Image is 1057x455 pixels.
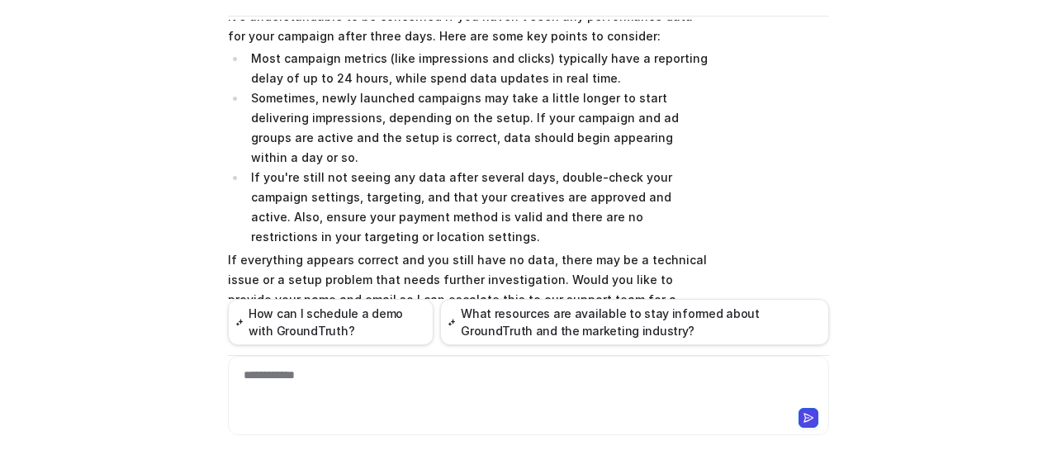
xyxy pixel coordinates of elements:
[246,88,711,168] li: Sometimes, newly launched campaigns may take a little longer to start delivering impressions, dep...
[228,299,434,345] button: How can I schedule a demo with GroundTruth?
[246,168,711,247] li: If you're still not seeing any data after several days, double-check your campaign settings, targ...
[440,299,829,345] button: What resources are available to stay informed about GroundTruth and the marketing industry?
[228,7,711,46] p: It's understandable to be concerned if you haven't seen any performance data for your campaign af...
[246,49,711,88] li: Most campaign metrics (like impressions and clicks) typically have a reporting delay of up to 24 ...
[228,250,711,329] p: If everything appears correct and you still have no data, there may be a technical issue or a set...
